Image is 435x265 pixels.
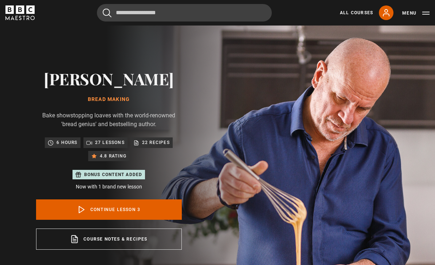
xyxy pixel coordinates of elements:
svg: BBC Maestro [5,5,35,20]
p: Bonus content added [84,171,142,178]
button: Toggle navigation [402,9,430,17]
a: Continue lesson 3 [36,199,182,220]
h2: [PERSON_NAME] [36,69,182,88]
h1: Bread Making [36,97,182,102]
p: 6 hours [56,139,77,146]
p: Bake showstopping loaves with the world-renowned 'bread genius' and bestselling author. [36,111,182,129]
a: Course notes & recipes [36,229,182,250]
a: All Courses [340,9,373,16]
p: 4.8 rating [100,152,126,160]
button: Submit the search query [103,8,111,17]
p: 27 lessons [95,139,125,146]
p: Now with 1 brand new lesson [36,183,182,191]
p: 22 recipes [142,139,170,146]
input: Search [97,4,272,22]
